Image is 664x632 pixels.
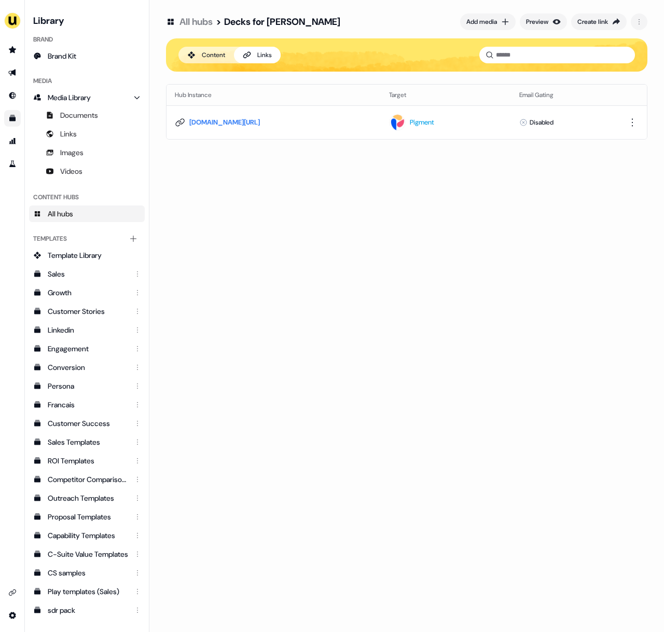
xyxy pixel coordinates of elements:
[29,303,145,320] a: Customer Stories
[530,117,554,128] div: Disabled
[4,110,21,127] a: Go to templates
[29,107,145,123] a: Documents
[48,250,102,260] span: Template Library
[48,586,128,597] div: Play templates (Sales)
[4,607,21,624] a: Go to integrations
[29,359,145,376] a: Conversion
[29,73,145,89] div: Media
[167,85,381,105] th: Hub Instance
[577,17,608,27] div: Create link
[48,51,76,61] span: Brand Kit
[48,493,128,503] div: Outreach Templates
[48,512,128,522] div: Proposal Templates
[4,64,21,81] a: Go to outbound experience
[234,47,281,63] button: Links
[48,381,128,391] div: Persona
[381,85,511,105] th: Target
[48,605,128,615] div: sdr pack
[48,456,128,466] div: ROI Templates
[29,415,145,432] a: Customer Success
[48,474,128,485] div: Competitor Comparisons
[29,144,145,161] a: Images
[4,133,21,149] a: Go to attribution
[29,583,145,600] a: Play templates (Sales)
[29,205,145,222] a: All hubs
[29,546,145,562] a: C-Suite Value Templates
[29,471,145,488] a: Competitor Comparisons
[257,50,272,60] div: Links
[48,362,128,373] div: Conversion
[29,434,145,450] a: Sales Templates
[29,452,145,469] a: ROI Templates
[4,42,21,58] a: Go to prospects
[48,209,73,219] span: All hubs
[29,247,145,264] a: Template Library
[48,325,128,335] div: Linkedin
[29,322,145,338] a: Linkedin
[29,490,145,506] a: Outreach Templates
[216,16,221,28] div: >
[224,16,340,28] div: Decks for [PERSON_NAME]
[179,16,213,28] a: All hubs
[48,568,128,578] div: CS samples
[4,584,21,601] a: Go to integrations
[4,87,21,104] a: Go to Inbound
[29,266,145,282] a: Sales
[48,530,128,541] div: Capability Templates
[29,527,145,544] a: Capability Templates
[466,17,497,27] div: Add media
[29,340,145,357] a: Engagement
[48,437,128,447] div: Sales Templates
[29,48,145,64] a: Brand Kit
[48,269,128,279] div: Sales
[48,418,128,429] div: Customer Success
[571,13,627,30] button: Create link
[60,166,82,176] span: Videos
[29,89,145,106] a: Media Library
[202,50,225,60] div: Content
[60,110,98,120] span: Documents
[29,126,145,142] a: Links
[60,129,77,139] span: Links
[4,156,21,172] a: Go to experiments
[389,114,503,131] a: Pigment
[29,31,145,48] div: Brand
[29,189,145,205] div: Content Hubs
[29,396,145,413] a: Francais
[29,163,145,180] a: Videos
[29,565,145,581] a: CS samples
[48,549,128,559] div: C-Suite Value Templates
[460,13,516,30] button: Add media
[511,85,618,105] th: Email Gating
[29,12,145,27] h3: Library
[29,509,145,525] a: Proposal Templates
[48,344,128,354] div: Engagement
[526,17,548,27] div: Preview
[48,287,128,298] div: Growth
[48,92,91,103] span: Media Library
[48,400,128,410] div: Francais
[410,117,434,128] div: Pigment
[60,147,84,158] span: Images
[178,47,234,63] button: Content
[29,602,145,619] a: sdr pack
[29,284,145,301] a: Growth
[189,117,260,128] a: [DOMAIN_NAME][URL]
[29,378,145,394] a: Persona
[48,306,128,317] div: Customer Stories
[520,13,567,30] button: Preview
[29,230,145,247] div: Templates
